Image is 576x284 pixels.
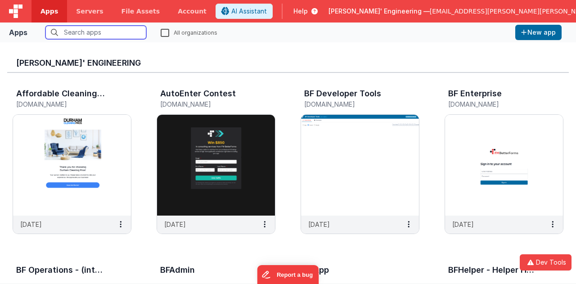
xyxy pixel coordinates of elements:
[161,28,217,36] label: All organizations
[16,89,106,98] h3: Affordable Cleaning Services
[16,266,106,275] h3: BF Operations - (internal use)
[304,89,381,98] h3: BF Developer Tools
[160,101,253,108] h5: [DOMAIN_NAME]
[448,101,541,108] h5: [DOMAIN_NAME]
[515,25,562,40] button: New app
[164,220,186,229] p: [DATE]
[160,89,236,98] h3: AutoEnter Contest
[121,7,160,16] span: File Assets
[308,220,330,229] p: [DATE]
[448,89,502,98] h3: BF Enterprise
[452,220,474,229] p: [DATE]
[20,220,42,229] p: [DATE]
[231,7,267,16] span: AI Assistant
[76,7,103,16] span: Servers
[45,26,146,39] input: Search apps
[9,27,27,38] div: Apps
[304,101,397,108] h5: [DOMAIN_NAME]
[16,101,109,108] h5: [DOMAIN_NAME]
[40,7,58,16] span: Apps
[160,266,195,275] h3: BFAdmin
[16,59,560,68] h3: [PERSON_NAME]' Engineering
[293,7,308,16] span: Help
[216,4,273,19] button: AI Assistant
[257,265,319,284] iframe: Marker.io feedback button
[328,7,430,16] span: [PERSON_NAME]' Engineering —
[520,254,571,270] button: Dev Tools
[448,266,538,275] h3: BFHelper - Helper Hybrid App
